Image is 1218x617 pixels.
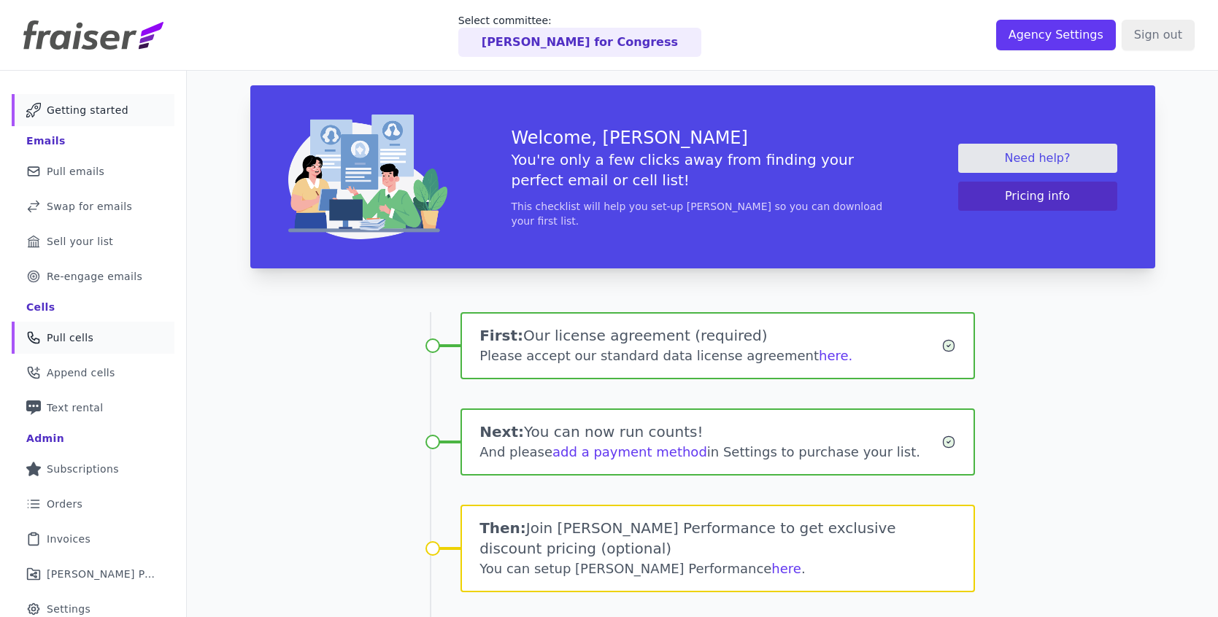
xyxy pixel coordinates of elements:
a: add a payment method [552,444,707,459]
span: Pull cells [47,330,93,345]
a: Pull cells [12,322,174,354]
input: Agency Settings [996,20,1116,50]
span: First: [479,327,523,344]
span: Append cells [47,365,115,380]
a: Getting started [12,94,174,126]
a: Sell your list [12,225,174,257]
div: And please in Settings to purchase your list. [479,442,941,462]
img: img [288,115,447,239]
a: Select committee: [PERSON_NAME] for Congress [458,13,701,57]
img: Fraiser Logo [23,20,163,50]
span: Orders [47,497,82,511]
div: Please accept our standard data license agreement [479,346,941,366]
span: Swap for emails [47,199,132,214]
h5: You're only a few clicks away from finding your perfect email or cell list! [512,150,894,190]
h1: You can now run counts! [479,422,941,442]
a: Re-engage emails [12,260,174,292]
span: [PERSON_NAME] Performance [47,567,157,581]
span: Sell your list [47,234,113,249]
p: Select committee: [458,13,701,28]
span: Then: [479,519,526,537]
span: Text rental [47,400,104,415]
span: Re-engage emails [47,269,142,284]
a: Invoices [12,523,174,555]
h3: Welcome, [PERSON_NAME] [512,126,894,150]
a: Orders [12,488,174,520]
p: [PERSON_NAME] for Congress [482,34,678,51]
span: Pull emails [47,164,104,179]
h1: Join [PERSON_NAME] Performance to get exclusive discount pricing (optional) [479,518,956,559]
a: [PERSON_NAME] Performance [12,558,174,590]
p: This checklist will help you set-up [PERSON_NAME] so you can download your first list. [512,199,894,228]
a: Need help? [958,144,1117,173]
span: Subscriptions [47,462,119,476]
a: Subscriptions [12,453,174,485]
a: here [771,561,801,576]
div: Admin [26,431,64,446]
a: Append cells [12,357,174,389]
button: Pricing info [958,182,1117,211]
a: Text rental [12,392,174,424]
input: Sign out [1122,20,1195,50]
div: Emails [26,133,66,148]
span: Settings [47,602,90,616]
h1: Our license agreement (required) [479,325,941,346]
div: You can setup [PERSON_NAME] Performance . [479,559,956,579]
span: Next: [479,423,524,441]
a: Pull emails [12,155,174,187]
span: Invoices [47,532,90,546]
span: Getting started [47,103,128,117]
div: Cells [26,300,55,314]
a: Swap for emails [12,190,174,222]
